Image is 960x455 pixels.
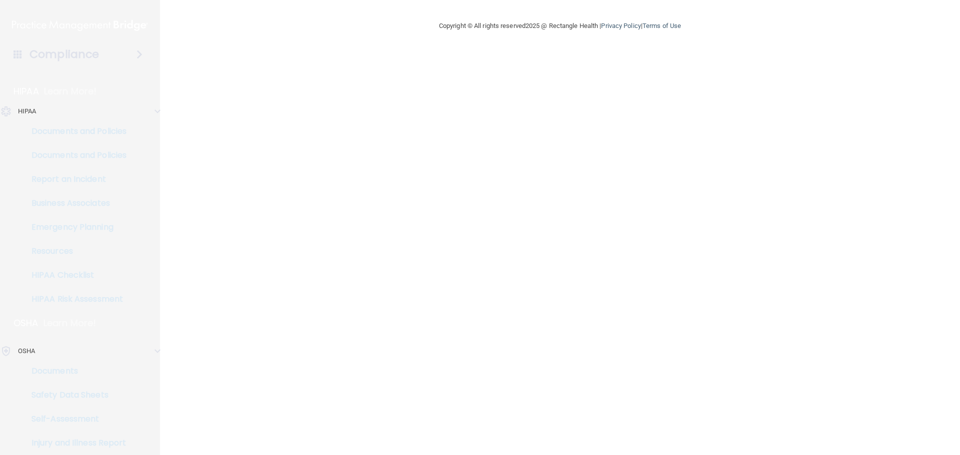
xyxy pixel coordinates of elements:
p: Business Associates [6,198,143,208]
p: Safety Data Sheets [6,390,143,400]
a: Terms of Use [642,22,681,29]
p: Documents [6,366,143,376]
p: Self-Assessment [6,414,143,424]
p: Learn More! [44,85,97,97]
p: HIPAA [18,105,36,117]
p: HIPAA Checklist [6,270,143,280]
p: Resources [6,246,143,256]
p: Documents and Policies [6,126,143,136]
p: OSHA [18,345,35,357]
div: Copyright © All rights reserved 2025 @ Rectangle Health | | [377,10,742,42]
h4: Compliance [29,47,99,61]
p: Injury and Illness Report [6,438,143,448]
a: Privacy Policy [601,22,640,29]
p: Emergency Planning [6,222,143,232]
p: OSHA [13,317,38,329]
img: PMB logo [12,15,148,35]
p: HIPAA [13,85,39,97]
p: Documents and Policies [6,150,143,160]
p: Learn More! [43,317,96,329]
p: HIPAA Risk Assessment [6,294,143,304]
p: Report an Incident [6,174,143,184]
